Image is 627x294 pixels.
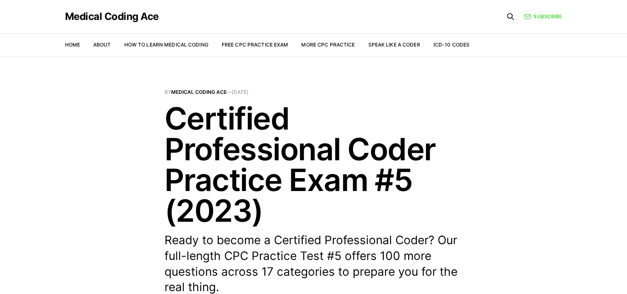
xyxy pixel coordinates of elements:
a: How to Learn Medical Coding [124,42,208,48]
a: Speak Like a Coder [368,42,420,48]
a: About [93,42,111,48]
a: Free CPC Practice Exam [222,42,288,48]
a: Subscribe [524,12,562,20]
a: ICD-10 Codes [433,42,470,48]
a: Medical Coding Ace [171,89,227,95]
span: By — [165,90,463,95]
time: [DATE] [232,89,249,95]
a: Home [65,42,80,48]
a: More CPC Practice [301,42,355,48]
a: Medical Coding Ace [65,12,159,22]
h1: Certified Professional Coder Practice Exam #5 (2023) [165,103,463,226]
